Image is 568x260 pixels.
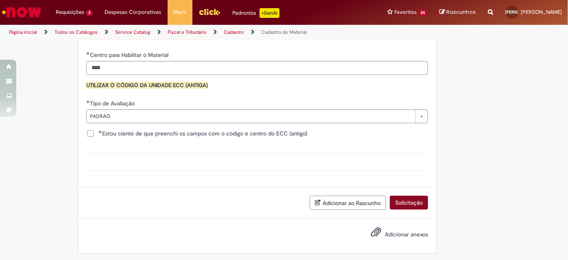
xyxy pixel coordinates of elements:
[1,4,43,20] img: ServiceNow
[261,29,307,35] a: Cadastro de Material
[310,196,386,210] button: Adicionar ao Rascunho
[86,9,93,16] span: 3
[439,9,476,16] a: Rascunhos
[86,61,428,75] input: Centro para Habilitar o Material
[105,8,162,16] span: Despesas Corporativas
[394,8,417,16] span: Favoritos
[55,29,98,35] a: Todos os Catálogos
[86,52,90,55] span: Obrigatório Preenchido
[115,29,150,35] a: Service Catalog
[6,25,373,40] ul: Trilhas de página
[233,8,280,18] div: Padroniza
[9,29,37,35] a: Página inicial
[98,129,307,138] span: Estou ciente de que preenchi os campos com o código e centro do ECC (antigo)
[385,231,428,238] span: Adicionar anexos
[199,6,221,18] img: click_logo_yellow_360x200.png
[260,8,280,18] p: +GenAi
[56,8,84,16] span: Requisições
[521,9,562,15] span: [PERSON_NAME]
[369,225,383,243] button: Adicionar anexos
[86,33,212,40] span: UTILIZAR O CÓDIGO DO MATERIAL ECC (ANTIGO)
[505,9,537,15] span: [PERSON_NAME]
[418,9,427,16] span: 24
[168,29,206,35] a: Fiscal e Tributário
[390,196,428,210] button: Solicitação
[174,8,186,16] span: More
[446,8,476,16] span: Rascunhos
[90,110,411,123] span: PADRAO
[90,51,170,59] span: Centro para Habilitar o Material
[86,100,90,103] span: Obrigatório Preenchido
[90,100,136,107] span: Tipo de Avaliação
[98,130,102,133] span: Obrigatório Preenchido
[86,82,208,89] span: UTILIZAR O CÓDIGO DA UNIDADE ECC (ANTIGA)
[224,29,244,35] a: Cadastro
